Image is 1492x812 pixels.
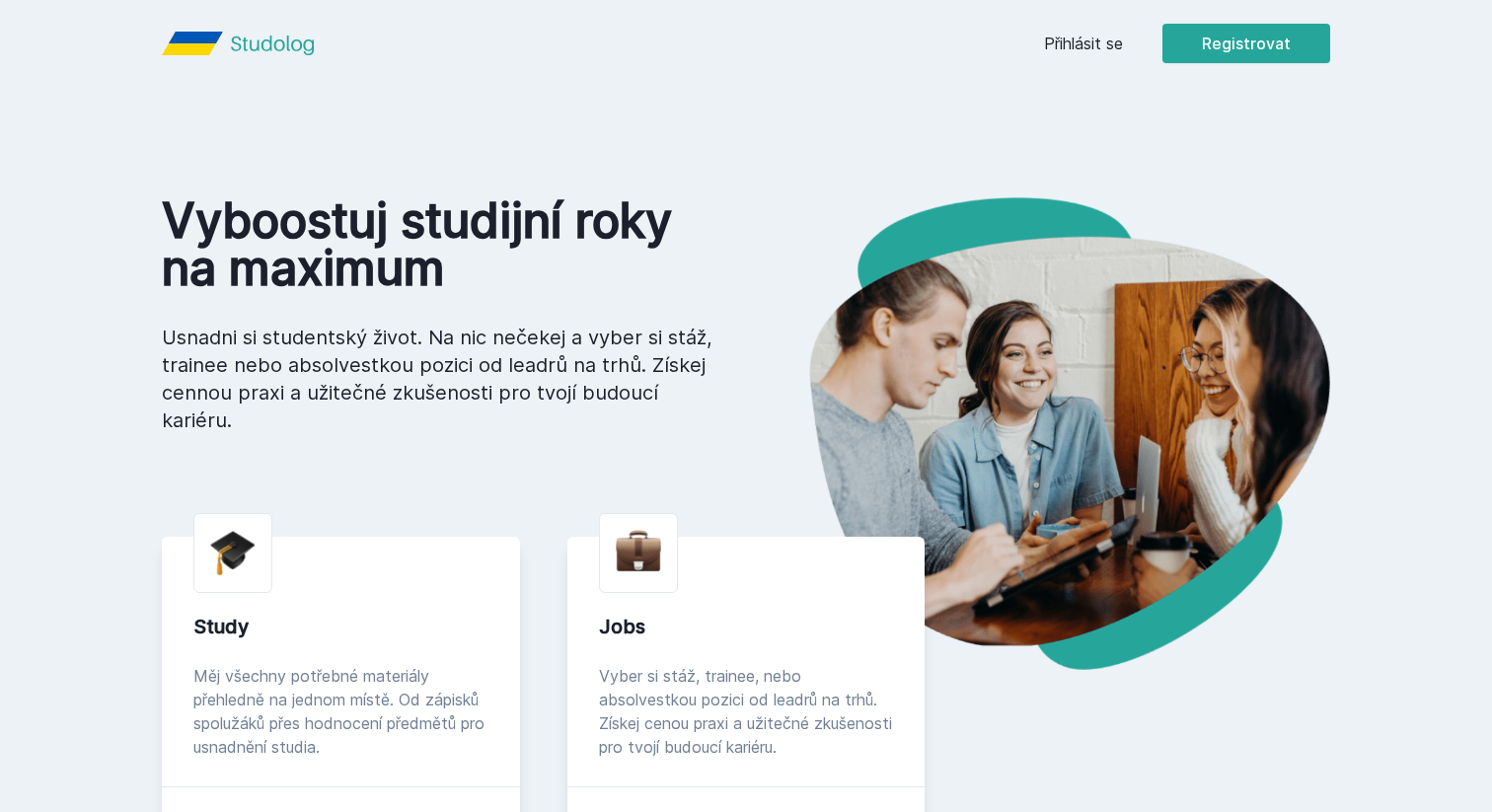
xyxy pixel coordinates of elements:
[162,197,714,292] h1: Vyboostuj studijní roky na maximum
[210,530,256,576] img: graduation-cap.png
[162,324,714,434] p: Usnadni si studentský život. Na nic nečekej a vyber si stáž, trainee nebo absolvestkou pozici od ...
[599,613,894,640] div: Jobs
[193,613,488,640] div: Study
[616,526,661,576] img: briefcase.png
[193,664,488,759] div: Měj všechny potřebné materiály přehledně na jednom místě. Od zápisků spolužáků přes hodnocení pře...
[746,197,1330,670] img: hero.png
[1044,32,1123,55] a: Přihlásit se
[599,664,894,759] div: Vyber si stáž, trainee, nebo absolvestkou pozici od leadrů na trhů. Získej cenou praxi a užitečné...
[1162,24,1330,63] button: Registrovat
